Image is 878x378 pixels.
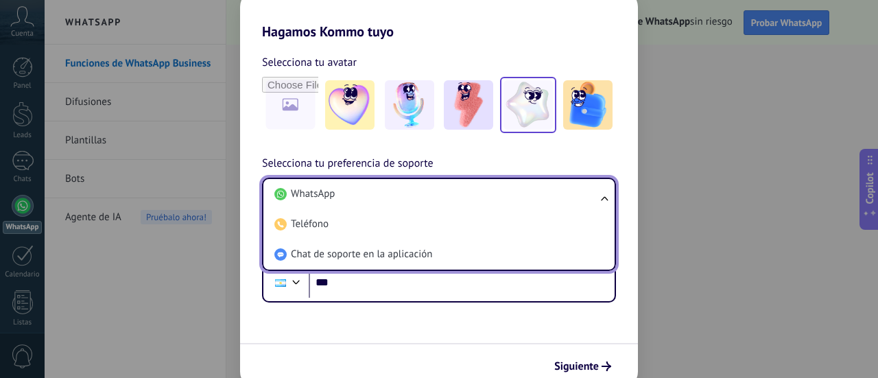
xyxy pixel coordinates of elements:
[262,54,357,71] span: Selecciona tu avatar
[444,80,493,130] img: -3.jpeg
[385,80,434,130] img: -2.jpeg
[291,187,335,201] span: WhatsApp
[291,217,329,231] span: Teléfono
[548,355,617,378] button: Siguiente
[268,268,294,297] div: Argentina: + 54
[554,362,599,371] span: Siguiente
[503,80,553,130] img: -4.jpeg
[325,80,375,130] img: -1.jpeg
[563,80,613,130] img: -5.jpeg
[291,248,432,261] span: Chat de soporte en la aplicación
[262,155,434,173] span: Selecciona tu preferencia de soporte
